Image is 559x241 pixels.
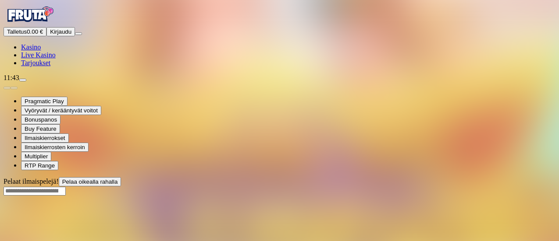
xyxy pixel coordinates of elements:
[21,43,41,51] a: Kasino
[25,162,55,169] span: RTP Range
[4,19,56,27] a: Fruta
[4,187,66,196] input: Search
[21,161,58,170] button: RTP Range
[25,135,65,141] span: Ilmaiskierrokset
[21,106,101,115] button: Vyöryvät / kerääntyvät voitot
[27,28,43,35] span: 0.00 €
[46,27,75,36] button: Kirjaudu
[4,3,56,25] img: Fruta
[21,59,50,66] a: Tarjoukset
[62,178,118,185] span: Pelaa oikealla rahalla
[4,74,19,81] span: 11:43
[59,177,121,186] button: Pelaa oikealla rahalla
[25,98,64,105] span: Pragmatic Play
[75,32,82,35] button: menu
[21,143,89,152] button: Ilmaiskierrosten kerroin
[21,51,56,59] a: Live Kasino
[25,144,85,150] span: Ilmaiskierrosten kerroin
[21,97,68,106] button: Pragmatic Play
[19,79,26,81] button: live-chat
[4,177,555,186] div: Pelaat ilmaispelejä!
[25,153,48,160] span: Multiplier
[7,28,27,35] span: Talletus
[21,124,60,133] button: Buy Feature
[21,152,51,161] button: Multiplier
[21,115,61,124] button: Bonuspanos
[4,3,555,67] nav: Primary
[25,126,57,132] span: Buy Feature
[4,87,11,89] button: prev slide
[4,43,555,67] nav: Main menu
[11,87,18,89] button: next slide
[50,28,71,35] span: Kirjaudu
[4,27,46,36] button: Talletusplus icon0.00 €
[21,133,69,143] button: Ilmaiskierrokset
[25,107,98,114] span: Vyöryvät / kerääntyvät voitot
[25,116,57,123] span: Bonuspanos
